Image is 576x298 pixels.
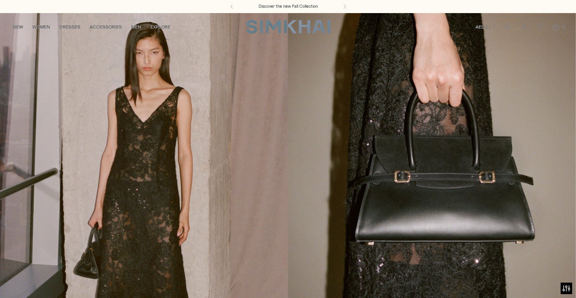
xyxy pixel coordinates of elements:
[90,18,122,35] a: ACCESSORIES
[246,19,331,34] a: SIMKHAI
[259,3,318,10] a: Discover the new Fall Collection
[500,19,515,35] a: Open search modal
[476,18,497,35] button: AED د.إ
[150,18,170,35] a: EXPLORE
[13,18,23,35] a: NEW
[131,18,141,35] a: MEN
[516,19,531,35] a: Go to the account page
[59,18,80,35] a: DRESSES
[548,19,564,35] a: Open cart modal
[32,18,50,35] a: WOMEN
[532,19,548,35] a: Wishlist
[560,23,567,30] span: 0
